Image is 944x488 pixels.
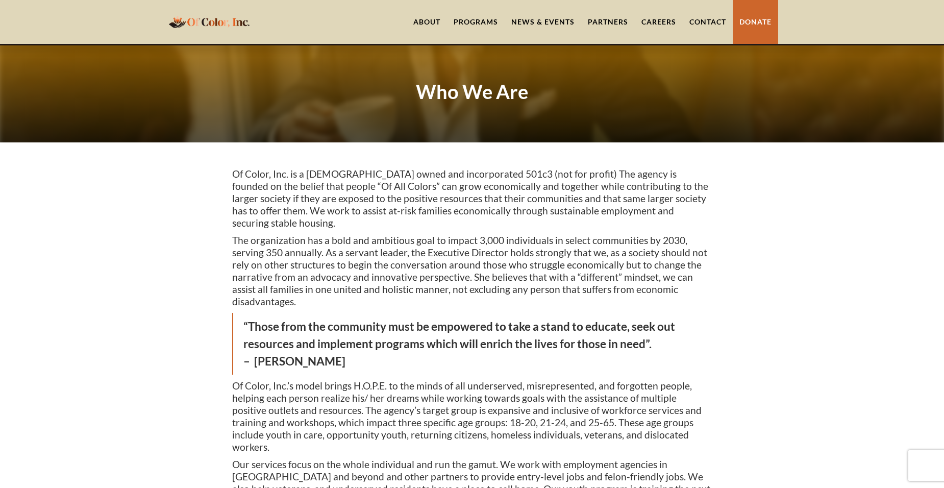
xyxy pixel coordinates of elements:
p: Of Color, Inc.’s model brings H.O.P.E. to the minds of all underserved, misrepresented, and forgo... [232,380,712,453]
strong: Who We Are [416,80,528,103]
p: Of Color, Inc. is a [DEMOGRAPHIC_DATA] owned and incorporated 501c3 (not for profit) The agency i... [232,168,712,229]
blockquote: “Those from the community must be empowered to take a stand to educate, seek out resources and im... [232,313,712,375]
p: The organization has a bold and ambitious goal to impact 3,000 individuals in select communities ... [232,234,712,308]
a: home [166,10,253,34]
div: Programs [454,17,498,27]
